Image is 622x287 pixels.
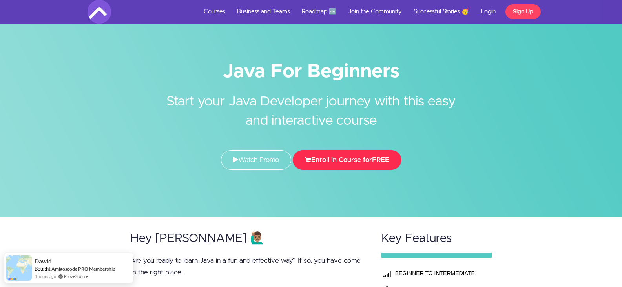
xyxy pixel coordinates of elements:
[293,150,401,170] button: Enroll in Course forFREE
[381,232,492,245] h2: Key Features
[64,273,88,280] a: ProveSource
[505,4,541,19] a: Sign Up
[393,265,478,281] th: BEGINNER TO INTERMEDIATE
[6,255,32,281] img: provesource social proof notification image
[372,156,389,163] span: FREE
[130,255,367,278] p: Are you ready to learn Java in a fun and effective way? If so, you have come to the right place!
[35,258,52,265] span: Dawid
[35,273,56,280] span: 3 hours ago
[88,63,535,80] h1: Java For Beginners
[51,266,115,272] a: Amigoscode PRO Membership
[221,150,291,170] a: Watch Promo
[35,265,51,272] span: Bought
[164,80,458,131] h2: Start your Java Developer journey with this easy and interactive course
[130,232,367,245] h2: Hey [PERSON_NAME] 🙋🏽‍♂️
